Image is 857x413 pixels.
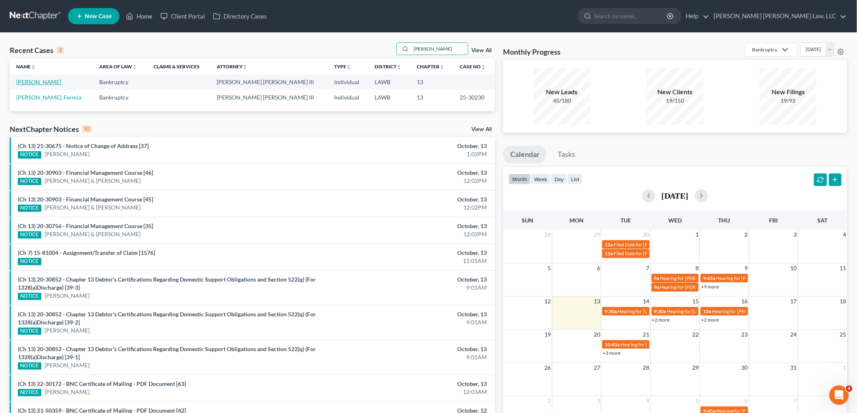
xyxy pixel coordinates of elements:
span: Hearing for [US_STATE] Safety Association of Timbermen - Self I [618,308,751,314]
a: Chapterunfold_more [417,64,444,70]
a: [PERSON_NAME] & [PERSON_NAME] [45,177,141,185]
div: NOTICE [18,178,41,185]
a: [PERSON_NAME] [45,388,90,396]
iframe: Intercom live chat [829,385,849,405]
div: 12:02PM [336,230,487,238]
span: 2 [744,230,749,239]
a: [PERSON_NAME] & [PERSON_NAME] [45,203,141,212]
div: October, 13 [336,142,487,150]
a: Case Nounfold_more [460,64,486,70]
h3: Monthly Progress [503,47,561,57]
span: Hearing for [PERSON_NAME] [660,275,723,281]
span: 21 [642,330,650,339]
a: Directory Cases [209,9,271,23]
td: Bankruptcy [93,90,147,105]
a: +9 more [701,284,719,290]
span: Sat [818,217,828,224]
span: Hearing for [PERSON_NAME] [716,275,779,281]
span: Hearing for [US_STATE] Safety Association of Timbermen - Self I [667,308,800,314]
a: [PERSON_NAME] & [PERSON_NAME] [45,230,141,238]
td: 13 [410,90,453,105]
span: 12a [605,250,613,256]
span: 27 [593,363,601,373]
td: Individual [328,90,368,105]
i: unfold_more [243,65,247,70]
div: October, 13 [336,169,487,177]
i: unfold_more [481,65,486,70]
div: 12:03AM [336,388,487,396]
a: +2 more [652,317,670,323]
a: Districtunfold_more [375,64,401,70]
span: Hearing for [PERSON_NAME] [712,308,775,314]
a: (Ch 13) 20-30852 - Chapter 13 Debtor's Certifications Regarding Domestic Support Obligations and ... [18,276,316,291]
span: 6 [744,396,749,406]
i: unfold_more [132,65,137,70]
div: NOTICE [18,328,41,335]
div: 12:02PM [336,203,487,212]
span: 10a [703,308,711,314]
div: Recent Cases [10,45,64,55]
span: 10 [790,263,798,273]
a: Help [682,9,709,23]
button: day [551,174,567,184]
a: [PERSON_NAME] [45,150,90,158]
span: Thu [718,217,730,224]
span: 9 [744,263,749,273]
span: Fri [769,217,778,224]
a: Client Portal [156,9,209,23]
span: 4 [646,396,650,406]
div: October, 13 [336,345,487,353]
span: 24 [790,330,798,339]
a: Home [122,9,156,23]
span: 10:45a [605,341,620,347]
a: [PERSON_NAME] [45,361,90,369]
a: [PERSON_NAME], Fermia [16,94,81,101]
span: 28 [642,363,650,373]
span: 5 [695,396,699,406]
span: New Case [85,13,112,19]
a: [PERSON_NAME] [45,326,90,335]
div: 45/180 [534,97,591,105]
a: [PERSON_NAME] [16,78,61,85]
div: October, 13 [336,222,487,230]
th: Claims & Services [147,58,211,74]
span: 9a [654,275,659,281]
div: NOTICE [18,151,41,159]
div: October, 13 [336,195,487,203]
span: Filed Date for [PERSON_NAME] [614,250,681,256]
div: New Filings [760,87,816,97]
h2: [DATE] [662,191,689,200]
td: [PERSON_NAME] [PERSON_NAME] III [210,90,328,105]
td: 13 [410,74,453,89]
a: (Ch 7) 15-81004 - Assignment/Transfer of Claim [1576] [18,249,155,256]
a: [PERSON_NAME] [PERSON_NAME] Law, LLC [710,9,847,23]
a: (Ch 13) 21-30675 - Notice of Change of Address [37] [18,142,149,149]
div: NOTICE [18,293,41,300]
div: 10 [82,125,92,133]
div: October, 13 [336,249,487,257]
a: Nameunfold_more [16,64,36,70]
div: NextChapter Notices [10,124,92,134]
div: October, 13 [336,380,487,388]
span: 4 [846,385,853,392]
span: 3 [793,230,798,239]
span: 20 [593,330,601,339]
span: 22 [691,330,699,339]
div: 9:01AM [336,318,487,326]
i: unfold_more [31,65,36,70]
span: Hearing for [PERSON_NAME] [620,341,684,347]
span: Wed [668,217,682,224]
i: unfold_more [397,65,401,70]
span: 9:30a [605,308,617,314]
span: 1 [842,363,847,373]
span: Sun [522,217,533,224]
span: 3 [596,396,601,406]
span: 28 [544,230,552,239]
a: View All [471,127,492,132]
span: 23 [741,330,749,339]
span: 13 [593,297,601,306]
a: +3 more [603,350,620,356]
span: Tue [621,217,631,224]
div: 19/92 [760,97,816,105]
div: 11:01AM [336,257,487,265]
